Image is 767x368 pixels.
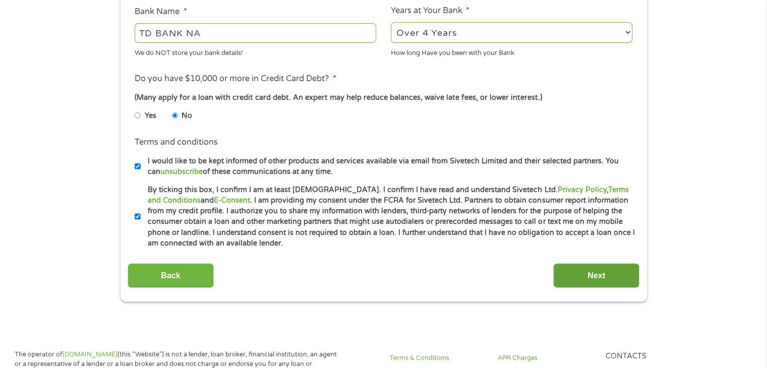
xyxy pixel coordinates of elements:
[148,186,628,205] a: Terms and Conditions
[557,186,606,194] a: Privacy Policy
[145,110,156,121] label: Yes
[135,137,218,148] label: Terms and conditions
[128,263,214,288] input: Back
[391,44,632,58] div: How long Have you been with your Bank
[182,110,192,121] label: No
[160,167,203,176] a: unsubscribe
[63,350,117,358] a: [DOMAIN_NAME]
[135,7,187,17] label: Bank Name
[135,74,336,84] label: Do you have $10,000 or more in Credit Card Debt?
[141,185,635,249] label: By ticking this box, I confirm I am at least [DEMOGRAPHIC_DATA]. I confirm I have read and unders...
[141,156,635,177] label: I would like to be kept informed of other products and services available via email from Sivetech...
[391,6,469,16] label: Years at Your Bank
[553,263,639,288] input: Next
[135,44,376,58] div: We do NOT store your bank details!
[605,352,701,361] h4: Contacts
[390,353,486,363] a: Terms & Conditions
[135,92,632,103] div: (Many apply for a loan with credit card debt. An expert may help reduce balances, waive late fees...
[498,353,594,363] a: APR Charges
[214,196,250,205] a: E-Consent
